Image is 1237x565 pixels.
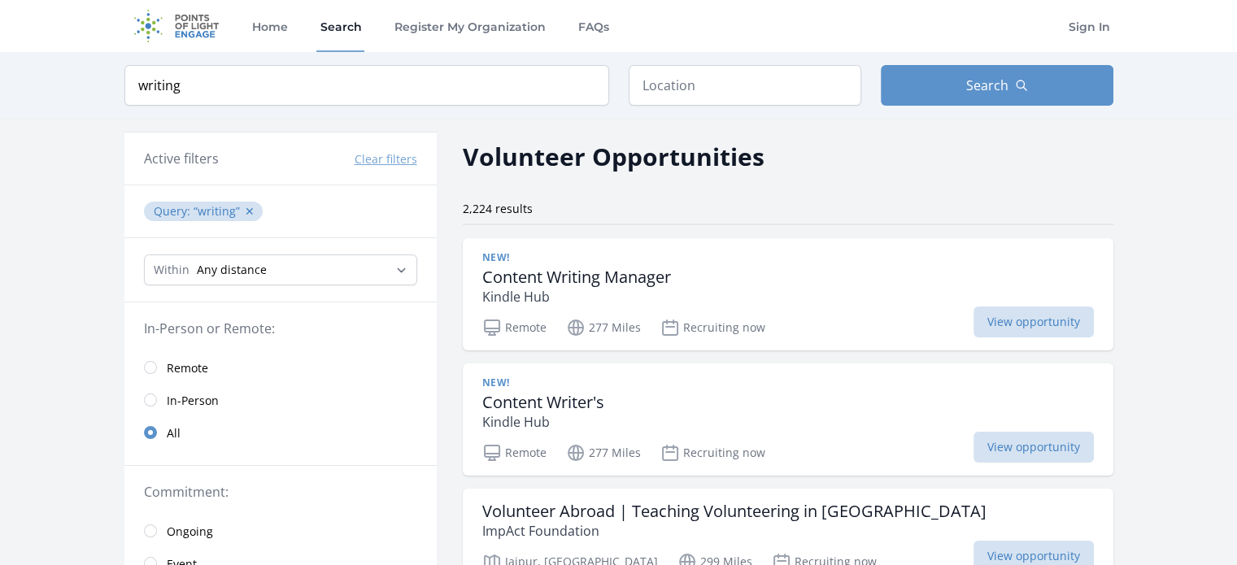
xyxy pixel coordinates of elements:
[660,443,765,463] p: Recruiting now
[973,432,1094,463] span: View opportunity
[167,360,208,376] span: Remote
[482,521,987,541] p: ImpAct Foundation
[482,318,547,337] p: Remote
[566,318,641,337] p: 277 Miles
[144,254,417,285] select: Search Radius
[245,203,255,219] button: ✕
[124,351,437,384] a: Remote
[566,443,641,463] p: 277 Miles
[482,443,547,463] p: Remote
[463,238,1113,350] a: New! Content Writing Manager Kindle Hub Remote 277 Miles Recruiting now View opportunity
[144,319,417,338] legend: In-Person or Remote:
[167,425,181,441] span: All
[167,393,219,409] span: In-Person
[144,482,417,502] legend: Commitment:
[629,65,861,106] input: Location
[167,524,213,540] span: Ongoing
[124,65,609,106] input: Keyword
[881,65,1113,106] button: Search
[966,76,1008,95] span: Search
[482,412,604,432] p: Kindle Hub
[482,251,510,264] span: New!
[154,203,194,219] span: Query :
[463,201,533,216] span: 2,224 results
[660,318,765,337] p: Recruiting now
[124,515,437,547] a: Ongoing
[463,363,1113,476] a: New! Content Writer's Kindle Hub Remote 277 Miles Recruiting now View opportunity
[194,203,240,219] q: writing
[124,416,437,449] a: All
[482,502,987,521] h3: Volunteer Abroad | Teaching Volunteering in [GEOGRAPHIC_DATA]
[482,287,671,306] p: Kindle Hub
[463,138,764,175] h2: Volunteer Opportunities
[124,384,437,416] a: In-Person
[482,393,604,412] h3: Content Writer's
[144,149,219,168] h3: Active filters
[355,151,417,167] button: Clear filters
[973,306,1094,337] span: View opportunity
[482,376,510,389] span: New!
[482,267,671,287] h3: Content Writing Manager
